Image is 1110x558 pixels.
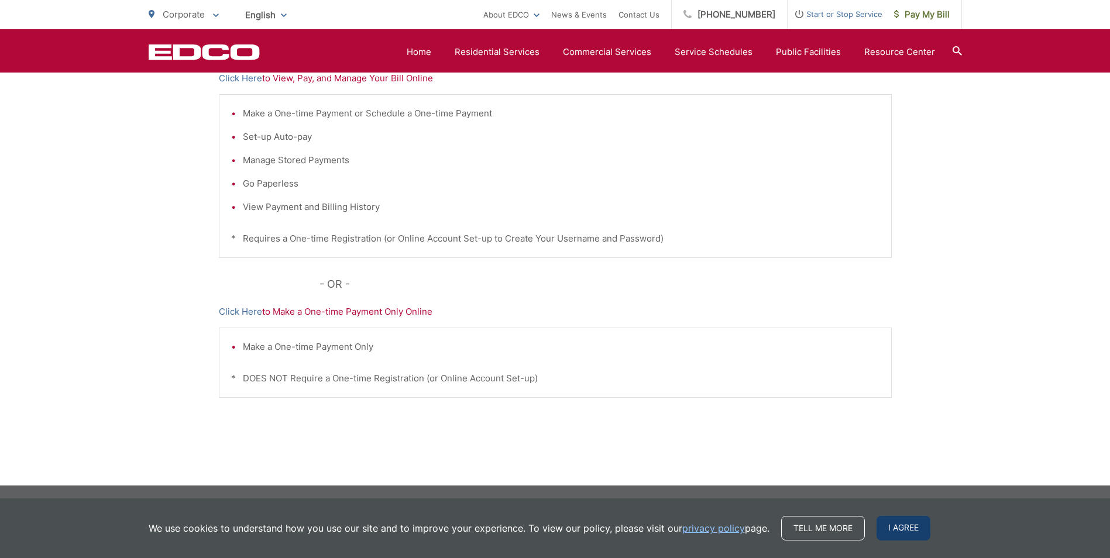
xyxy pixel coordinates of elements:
a: Tell me more [781,516,865,540]
p: * Requires a One-time Registration (or Online Account Set-up to Create Your Username and Password) [231,232,879,246]
span: Corporate [163,9,205,20]
p: - OR - [319,275,892,293]
a: Contact Us [618,8,659,22]
a: Home [407,45,431,59]
a: Click Here [219,71,262,85]
a: Resource Center [864,45,935,59]
a: News & Events [551,8,607,22]
p: to Make a One-time Payment Only Online [219,305,892,319]
span: English [236,5,295,25]
a: Commercial Services [563,45,651,59]
a: About EDCO [483,8,539,22]
li: Manage Stored Payments [243,153,879,167]
a: privacy policy [682,521,745,535]
li: Make a One-time Payment Only [243,340,879,354]
span: I agree [877,516,930,540]
a: Service Schedules [675,45,752,59]
li: View Payment and Billing History [243,200,879,214]
li: Make a One-time Payment or Schedule a One-time Payment [243,106,879,120]
a: Residential Services [455,45,539,59]
a: EDCD logo. Return to the homepage. [149,44,260,60]
li: Go Paperless [243,177,879,191]
a: Public Facilities [776,45,841,59]
span: Pay My Bill [894,8,950,22]
p: * DOES NOT Require a One-time Registration (or Online Account Set-up) [231,371,879,385]
p: to View, Pay, and Manage Your Bill Online [219,71,892,85]
a: Click Here [219,305,262,319]
p: We use cookies to understand how you use our site and to improve your experience. To view our pol... [149,521,769,535]
li: Set-up Auto-pay [243,130,879,144]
